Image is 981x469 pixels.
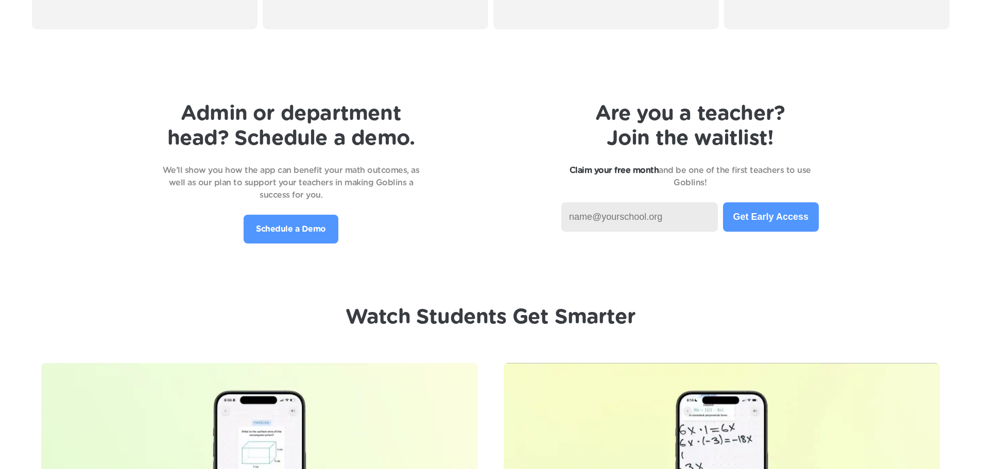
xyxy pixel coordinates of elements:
button: Get Early Access [723,202,819,232]
input: name@yourschool.org [561,202,718,232]
h1: Are you a teacher? Join the waitlist! [561,101,819,151]
strong: Claim your free month [570,166,659,175]
p: Schedule a Demo [256,223,326,235]
h1: Admin or department head? Schedule a demo. [162,101,420,151]
p: We’ll show you how the app can benefit your math outcomes, as well as our plan to support your te... [162,164,420,201]
h1: Watch Students Get Smarter [346,305,635,329]
a: Schedule a Demo [244,215,338,244]
p: and be one of the first teachers to use Goblins! [561,164,819,189]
